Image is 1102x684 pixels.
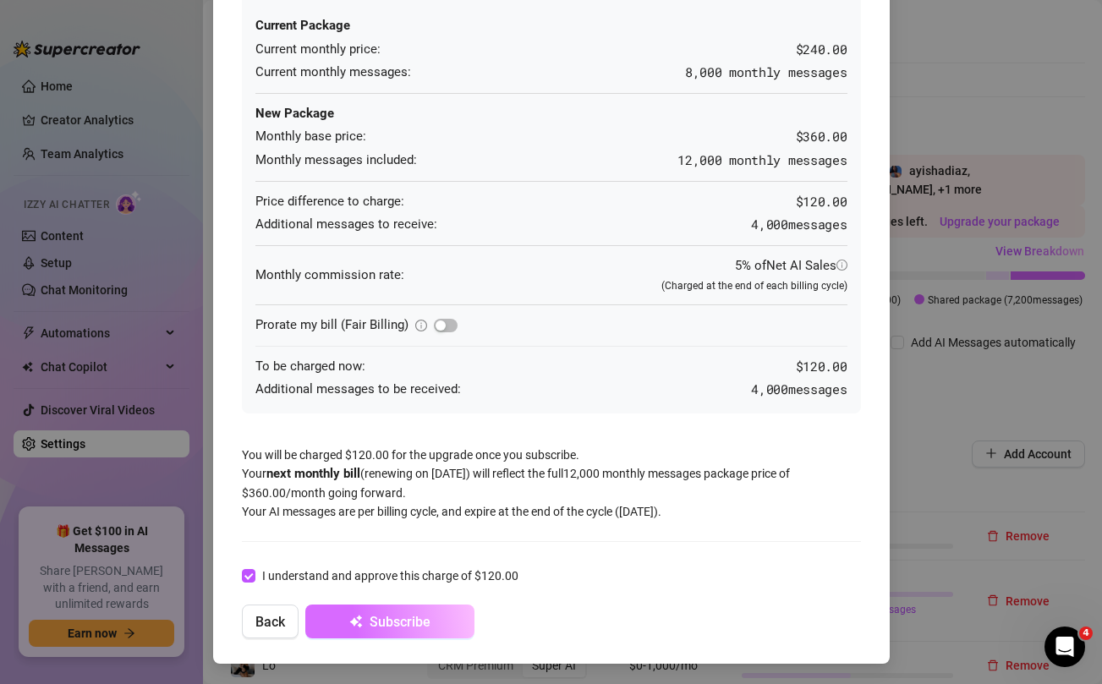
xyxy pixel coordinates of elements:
span: Prorate my bill (Fair Billing) [255,317,408,332]
span: $360.00 [796,127,847,147]
span: info-circle [836,260,847,271]
span: Additional messages to receive: [255,215,437,235]
span: 5% of [735,258,847,273]
strong: New Package [255,106,334,121]
span: $ 120.00 [796,357,847,377]
div: Net AI Sales [766,256,847,276]
span: Subscribe [370,614,430,630]
span: 4 [1079,627,1093,640]
span: Monthly base price: [255,127,366,147]
span: I understand and approve this charge of $120.00 [255,566,525,585]
span: To be charged now: [255,357,365,377]
span: Current monthly price: [255,40,381,60]
iframe: Intercom live chat [1044,627,1085,667]
span: 4,000 messages [751,215,847,235]
span: 8,000 monthly messages [685,63,847,83]
span: Monthly messages included: [255,150,417,171]
span: 4,000 messages [751,380,847,400]
span: (Charged at the end of each billing cycle) [661,280,847,292]
span: Current monthly messages: [255,63,411,83]
span: $240.00 [796,40,847,60]
strong: next monthly bill [266,466,360,481]
strong: Current Package [255,18,350,33]
span: Back [255,614,285,630]
span: Additional messages to be received: [255,380,461,400]
button: Back [242,605,299,638]
span: Price difference to charge: [255,192,404,212]
span: Monthly commission rate: [255,265,404,286]
span: $ 120.00 [796,192,847,212]
span: info-circle [415,320,427,331]
span: 12,000 monthly messages [677,151,847,168]
button: Subscribe [305,605,474,638]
